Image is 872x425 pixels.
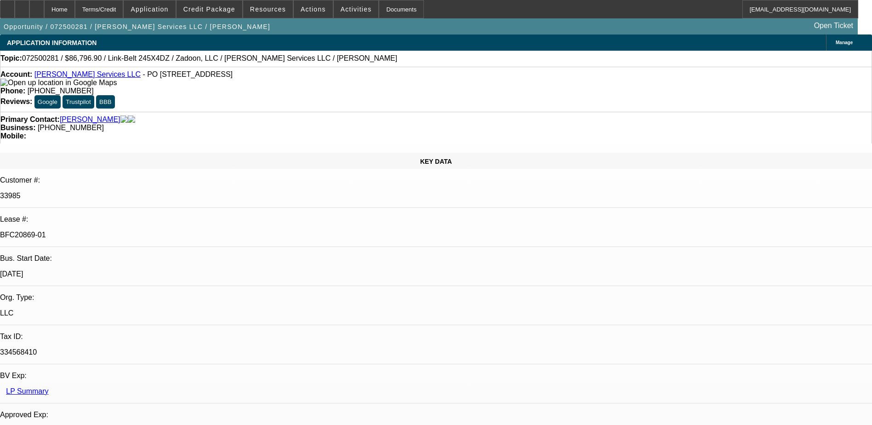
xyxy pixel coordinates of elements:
[250,6,286,13] span: Resources
[420,158,452,165] span: KEY DATA
[7,39,97,46] span: APPLICATION INFORMATION
[334,0,379,18] button: Activities
[0,54,22,63] strong: Topic:
[177,0,242,18] button: Credit Package
[131,6,168,13] span: Application
[6,387,48,395] a: LP Summary
[34,70,141,78] a: [PERSON_NAME] Services LLC
[4,23,270,30] span: Opportunity / 072500281 / [PERSON_NAME] Services LLC / [PERSON_NAME]
[0,98,32,105] strong: Reviews:
[96,95,115,109] button: BBB
[183,6,235,13] span: Credit Package
[341,6,372,13] span: Activities
[63,95,94,109] button: Trustpilot
[34,95,61,109] button: Google
[0,79,117,87] img: Open up location in Google Maps
[836,40,853,45] span: Manage
[0,124,35,132] strong: Business:
[810,18,857,34] a: Open Ticket
[0,79,117,86] a: View Google Maps
[0,115,60,124] strong: Primary Contact:
[0,70,32,78] strong: Account:
[38,124,104,132] span: [PHONE_NUMBER]
[60,115,120,124] a: [PERSON_NAME]
[142,70,233,78] span: - PO [STREET_ADDRESS]
[0,132,26,140] strong: Mobile:
[301,6,326,13] span: Actions
[124,0,175,18] button: Application
[120,115,128,124] img: facebook-icon.png
[294,0,333,18] button: Actions
[22,54,397,63] span: 072500281 / $86,796.90 / Link-Belt 245X4DZ / Zadoon, LLC / [PERSON_NAME] Services LLC / [PERSON_N...
[243,0,293,18] button: Resources
[128,115,135,124] img: linkedin-icon.png
[28,87,94,95] span: [PHONE_NUMBER]
[0,87,25,95] strong: Phone:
